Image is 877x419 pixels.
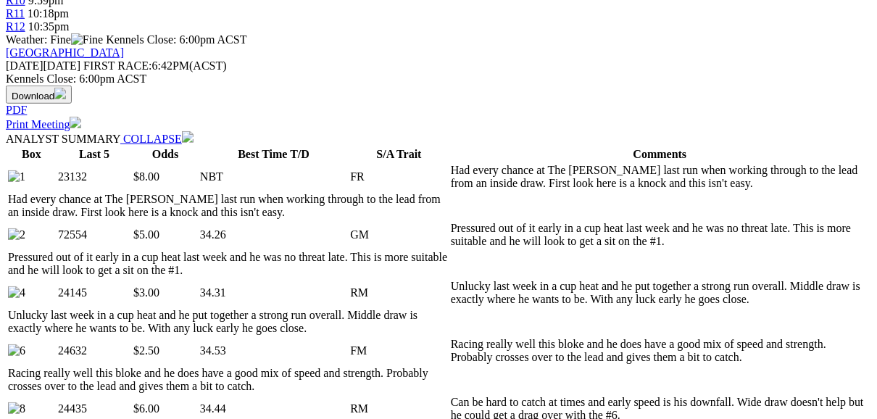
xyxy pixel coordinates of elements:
[6,7,25,20] a: R11
[7,192,449,220] td: Had every chance at The [PERSON_NAME] last run when working through to the lead from an inside dr...
[6,72,871,86] div: Kennels Close: 6:00pm ACST
[133,170,159,183] span: $8.00
[133,344,159,357] span: $2.50
[6,33,106,46] span: Weather: Fine
[6,20,25,33] a: R12
[28,7,69,20] span: 10:18pm
[7,250,449,278] td: Pressured out of it early in a cup heat last week and he was no threat late. This is more suitabl...
[83,59,227,72] span: 6:42PM(ACST)
[8,402,25,415] img: 8
[133,402,159,415] span: $6.00
[7,147,56,162] th: Box
[70,117,81,128] img: printer.svg
[6,131,871,146] div: ANALYST SUMMARY
[133,286,159,299] span: $3.00
[199,163,348,191] td: NBT
[8,170,25,183] img: 1
[7,308,449,336] td: Unlucky last week in a cup heat and he put together a strong run overall. Middle draw is exactly ...
[199,147,348,162] th: Best Time T/D
[123,133,182,145] span: COLLAPSE
[57,279,131,307] td: 24145
[349,147,449,162] th: S/A Trait
[6,59,80,72] span: [DATE]
[28,20,70,33] span: 10:35pm
[6,104,27,116] a: PDF
[199,221,348,249] td: 34.26
[83,59,151,72] span: FIRST RACE:
[450,163,870,191] td: Had every chance at The [PERSON_NAME] last run when working through to the lead from an inside dr...
[199,279,348,307] td: 34.31
[133,228,159,241] span: $5.00
[450,221,870,249] td: Pressured out of it early in a cup heat last week and he was no threat late. This is more suitabl...
[349,279,449,307] td: RM
[6,59,43,72] span: [DATE]
[71,33,103,46] img: Fine
[8,286,25,299] img: 4
[349,337,449,365] td: FM
[349,221,449,249] td: GM
[57,221,131,249] td: 72554
[450,279,870,307] td: Unlucky last week in a cup heat and he put together a strong run overall. Middle draw is exactly ...
[120,133,194,145] a: COLLAPSE
[6,86,72,104] button: Download
[8,344,25,357] img: 6
[8,228,25,241] img: 2
[57,163,131,191] td: 23132
[106,33,246,46] span: Kennels Close: 6:00pm ACST
[6,46,124,59] a: [GEOGRAPHIC_DATA]
[182,131,194,143] img: chevron-down-white.svg
[199,337,348,365] td: 34.53
[6,118,81,130] a: Print Meeting
[57,337,131,365] td: 24632
[7,366,449,394] td: Racing really well this bloke and he does have a good mix of speed and strength. Probably crosses...
[6,104,871,117] div: Download
[349,163,449,191] td: FR
[450,147,870,162] th: Comments
[54,88,66,99] img: download.svg
[57,147,131,162] th: Last 5
[133,147,198,162] th: Odds
[450,337,870,365] td: Racing really well this bloke and he does have a good mix of speed and strength. Probably crosses...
